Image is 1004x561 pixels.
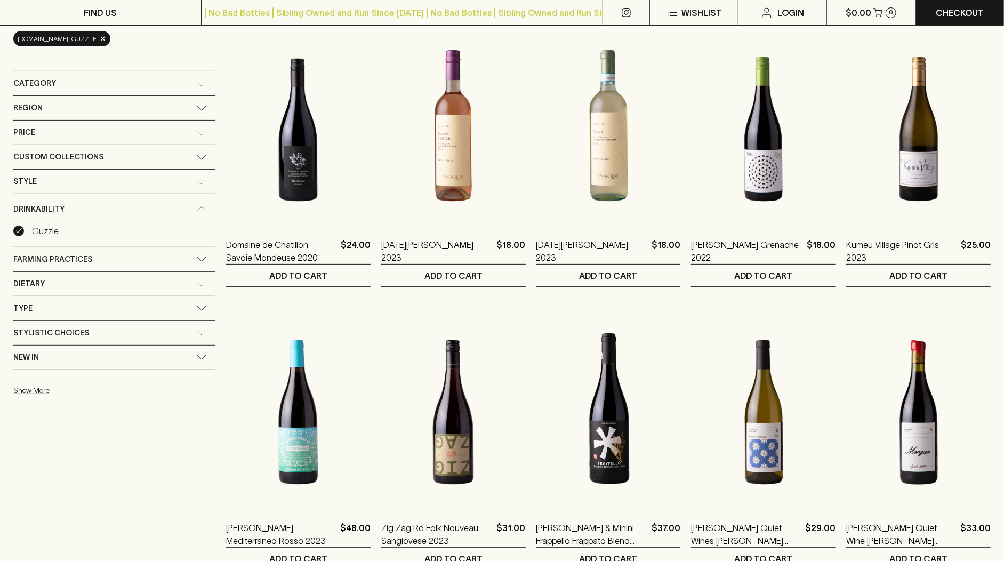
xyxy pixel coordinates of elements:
button: Show More [13,380,153,402]
p: ADD TO CART [579,269,637,282]
a: [PERSON_NAME] Quiet Wine [PERSON_NAME] Syrah 2023 [846,522,956,547]
a: [PERSON_NAME] & Minini Frappello Frappato Blend 2022 [536,522,648,547]
button: ADD TO CART [536,265,681,286]
button: ADD TO CART [846,265,991,286]
a: [PERSON_NAME] Quiet Wines [PERSON_NAME] Floreale 2024 [691,522,801,547]
img: Mesta Grenache 2022 [691,36,836,222]
p: $24.00 [341,238,371,264]
span: × [100,33,106,44]
p: Login [777,6,804,19]
div: Custom Collections [13,145,215,169]
a: [PERSON_NAME] Grenache 2022 [691,238,802,264]
span: Region [13,101,43,115]
span: Dietary [13,277,45,291]
p: $25.00 [961,238,991,264]
p: Wishlist [681,6,722,19]
p: ADD TO CART [269,269,327,282]
span: Type [13,302,33,315]
div: Category [13,71,215,95]
a: [DATE][PERSON_NAME] 2023 [536,238,648,264]
p: $31.00 [497,522,526,547]
span: Stylistic Choices [13,326,89,340]
span: Category [13,77,56,90]
div: Style [13,170,215,194]
a: [PERSON_NAME] Mediterraneo Rosso 2023 [226,522,336,547]
div: Stylistic Choices [13,321,215,345]
p: $29.00 [805,522,836,547]
img: Antonio Camillo Mediterraneo Rosso 2023 [226,319,371,506]
p: FIND US [84,6,117,19]
p: $48.00 [340,522,371,547]
a: [DATE][PERSON_NAME] 2023 [381,238,493,264]
p: $0.00 [846,6,871,19]
img: Kumeu Village Pinot Gris 2023 [846,36,991,222]
div: Farming Practices [13,247,215,271]
p: $18.00 [807,238,836,264]
p: ADD TO CART [424,269,483,282]
div: Region [13,96,215,120]
div: Dietary [13,272,215,296]
span: Drinkability [13,203,65,216]
p: $18.00 [497,238,526,264]
span: [DOMAIN_NAME]: Guzzle [18,34,97,44]
p: $18.00 [652,238,680,264]
div: New In [13,346,215,370]
img: Zig Zag Rd Folk Nouveau Sangiovese 2023 [381,319,526,506]
button: ADD TO CART [226,265,371,286]
p: $33.00 [960,522,991,547]
p: Guzzle [32,225,59,237]
img: Domaine de Chatillon Savoie Mondeuse 2020 [226,36,371,222]
button: ADD TO CART [381,265,526,286]
img: Pasqua Rosato 2023 [381,36,526,222]
span: Custom Collections [13,150,103,164]
img: David Morgan Quiet Wine Morgan Syrah 2023 [846,319,991,506]
p: ADD TO CART [734,269,792,282]
span: Style [13,175,37,188]
a: Domaine de Chatillon Savoie Mondeuse 2020 [226,238,336,264]
span: New In [13,351,39,364]
button: ADD TO CART [691,265,836,286]
img: David Morgan Quiet Wines Bianco Floreale 2024 [691,319,836,506]
span: Farming Practices [13,253,92,266]
img: Caruso & Minini Frappello Frappato Blend 2022 [536,319,681,506]
div: Drinkability [13,194,215,225]
img: Pasqua Soave 2023 [536,36,681,222]
p: ADD TO CART [889,269,947,282]
div: Type [13,296,215,320]
div: Price [13,121,215,145]
p: 0 [889,10,893,15]
p: $37.00 [652,522,680,547]
span: Price [13,126,35,139]
p: Checkout [936,6,984,19]
a: Zig Zag Rd Folk Nouveau Sangiovese 2023 [381,522,493,547]
a: Kumeu Village Pinot Gris 2023 [846,238,957,264]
